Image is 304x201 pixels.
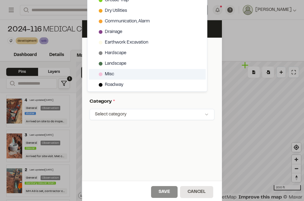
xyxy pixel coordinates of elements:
div: Map marker [186,128,194,136]
span: Zoom out [292,164,301,173]
span: Communication, Alarm [105,18,150,25]
span: Reset bearing to north [292,173,301,182]
span: Dry Utilities [105,7,127,14]
button: Find my location [292,143,301,152]
span: Hardscape [105,50,126,57]
div: 200 ft [274,185,301,190]
span: Roadway [105,82,123,88]
button: Reset bearing to north [292,173,301,182]
span: Drainage [105,29,122,35]
a: OpenStreetMap [194,195,237,199]
button: Zoom out [292,164,301,173]
div: Map marker [241,61,249,69]
a: Maxar [283,195,302,199]
span: Landscape [105,60,126,67]
button: Zoom in [292,155,301,164]
span: Misc [105,71,114,78]
div: Map marker [179,157,188,166]
a: Map feedback [238,195,282,199]
a: Mapbox logo [78,192,105,199]
a: Mapbox [169,195,193,199]
span: Earthwork Excavation [105,39,148,46]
